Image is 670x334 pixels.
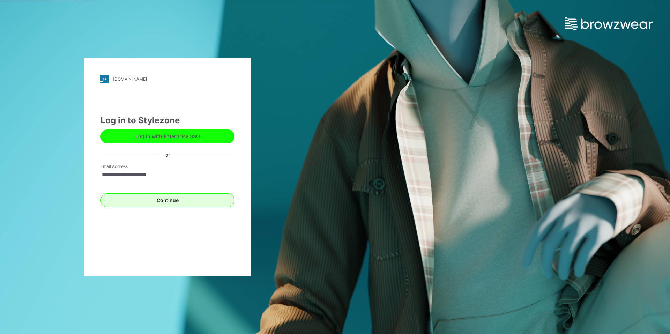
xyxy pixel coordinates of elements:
div: [DOMAIN_NAME] [113,76,147,82]
button: Log in with Enterprise SSO [100,129,234,143]
label: Email Address [100,163,149,170]
img: stylezone-logo.562084cfcfab977791bfbf7441f1a819.svg [100,75,109,83]
img: browzwear-logo.e42bd6dac1945053ebaf764b6aa21510.svg [565,17,653,30]
a: [DOMAIN_NAME] [100,75,234,83]
div: Log in to Stylezone [100,114,234,127]
div: or [160,151,176,158]
button: Continue [100,193,234,207]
